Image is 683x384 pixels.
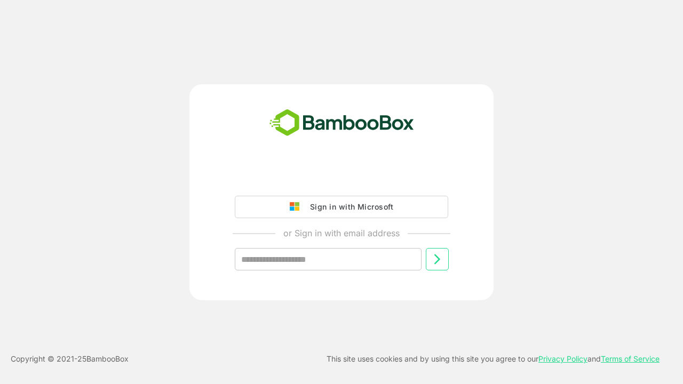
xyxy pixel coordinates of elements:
div: Sign in with Microsoft [305,200,393,214]
a: Privacy Policy [538,354,587,363]
p: Copyright © 2021- 25 BambooBox [11,353,129,365]
p: or Sign in with email address [283,227,400,239]
p: This site uses cookies and by using this site you agree to our and [327,353,660,365]
img: bamboobox [264,106,420,141]
img: google [290,202,305,212]
a: Terms of Service [601,354,660,363]
button: Sign in with Microsoft [235,196,448,218]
